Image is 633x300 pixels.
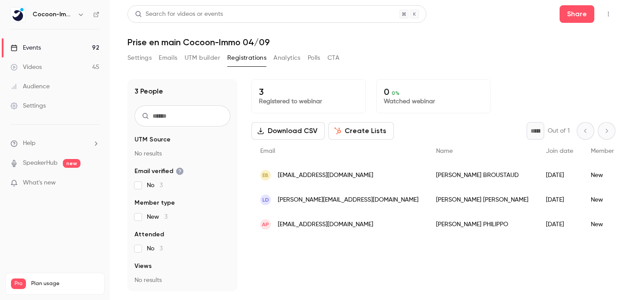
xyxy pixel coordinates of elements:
[11,43,41,52] div: Events
[135,149,230,158] p: No results
[127,51,152,65] button: Settings
[23,178,56,188] span: What's new
[251,122,325,140] button: Download CSV
[160,246,163,252] span: 3
[135,135,171,144] span: UTM Source
[427,163,537,188] div: [PERSON_NAME] BROUSTAUD
[23,139,36,148] span: Help
[11,139,99,148] li: help-dropdown-opener
[273,51,301,65] button: Analytics
[63,159,80,168] span: new
[560,5,594,23] button: Share
[259,87,358,97] p: 3
[127,37,615,47] h1: Prise en main Cocoon-Immo 04/09
[147,244,163,253] span: No
[147,181,163,190] span: No
[135,199,175,207] span: Member type
[11,7,25,22] img: Cocoon-Immo
[537,163,582,188] div: [DATE]
[259,97,358,106] p: Registered to webinar
[11,278,26,289] span: Pro
[159,51,177,65] button: Emails
[135,230,164,239] span: Attended
[160,182,163,188] span: 3
[135,167,184,176] span: Email verified
[537,188,582,212] div: [DATE]
[135,276,230,285] p: No results
[262,220,269,228] span: AP
[537,212,582,237] div: [DATE]
[278,220,373,229] span: [EMAIL_ADDRESS][DOMAIN_NAME]
[135,86,163,97] h1: 3 People
[11,63,42,72] div: Videos
[135,10,223,19] div: Search for videos or events
[227,51,266,65] button: Registrations
[262,196,269,204] span: LD
[328,122,394,140] button: Create Lists
[427,212,537,237] div: [PERSON_NAME] PHILIPPO
[384,97,483,106] p: Watched webinar
[135,262,152,271] span: Views
[260,148,275,154] span: Email
[11,101,46,110] div: Settings
[262,171,269,179] span: EB
[89,179,99,187] iframe: Noticeable Trigger
[164,214,167,220] span: 3
[147,213,167,221] span: New
[278,171,373,180] span: [EMAIL_ADDRESS][DOMAIN_NAME]
[548,127,570,135] p: Out of 1
[591,148,629,154] span: Member type
[31,280,99,287] span: Plan usage
[546,148,573,154] span: Join date
[23,159,58,168] a: SpeakerHub
[308,51,320,65] button: Polls
[185,51,220,65] button: UTM builder
[427,188,537,212] div: [PERSON_NAME] [PERSON_NAME]
[436,148,453,154] span: Name
[278,195,418,205] span: [PERSON_NAME][EMAIL_ADDRESS][DOMAIN_NAME]
[11,82,50,91] div: Audience
[392,90,400,96] span: 0 %
[384,87,483,97] p: 0
[33,10,74,19] h6: Cocoon-Immo
[327,51,339,65] button: CTA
